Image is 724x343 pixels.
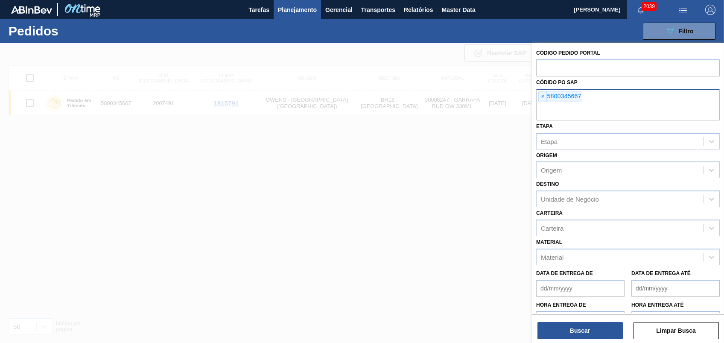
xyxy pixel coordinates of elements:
[11,6,52,14] img: TNhmsLtSVTkK8tSr43FrP2fwEKptu5GPRR3wAAAABJRU5ErkJggg==
[536,50,600,56] label: Código Pedido Portal
[541,196,599,203] div: Unidade de Negócio
[541,224,563,232] div: Carteira
[278,5,317,15] span: Planejamento
[325,5,353,15] span: Gerencial
[538,91,581,102] div: 5800345667
[536,152,557,158] label: Origem
[631,299,720,311] label: Hora entrega até
[541,253,563,261] div: Material
[642,2,657,11] span: 2039
[539,91,547,102] span: ×
[679,28,694,35] span: Filtro
[536,299,625,311] label: Hora entrega de
[705,5,715,15] img: Logout
[361,5,395,15] span: Transportes
[627,4,654,16] button: Notificações
[631,280,720,297] input: dd/mm/yyyy
[678,5,688,15] img: userActions
[9,26,134,36] h1: Pedidos
[404,5,433,15] span: Relatórios
[536,210,563,216] label: Carteira
[631,270,691,276] label: Data de Entrega até
[536,79,578,85] label: Códido PO SAP
[441,5,475,15] span: Master Data
[536,239,562,245] label: Material
[536,280,625,297] input: dd/mm/yyyy
[541,167,562,174] div: Origem
[643,23,715,40] button: Filtro
[536,181,559,187] label: Destino
[536,123,553,129] label: Etapa
[541,138,558,145] div: Etapa
[248,5,269,15] span: Tarefas
[536,270,593,276] label: Data de Entrega de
